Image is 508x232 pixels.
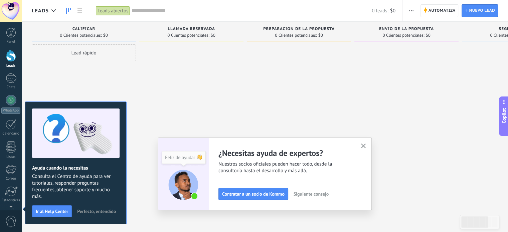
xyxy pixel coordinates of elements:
div: Leads abiertos [96,6,130,16]
span: Perfecto, entendido [77,209,116,214]
span: 0 Clientes potenciales: [275,33,317,37]
span: Copilot [501,108,507,123]
div: Preparación de la propuesta [250,27,348,32]
div: Correo [1,177,21,181]
span: Siguiente consejo [294,192,329,196]
a: Nuevo lead [462,4,498,17]
span: Nuestros socios oficiales pueden hacer todo, desde la consultoría hasta el desarrollo y más allá. [218,161,353,174]
span: $0 [318,33,323,37]
a: Lista [74,4,86,17]
span: 0 Clientes potenciales: [382,33,424,37]
h2: ¿Necesitas ayuda de expertos? [218,148,353,158]
span: 0 leads: [372,8,388,14]
button: Perfecto, entendido [74,206,119,216]
span: Preparación de la propuesta [263,27,335,31]
span: $0 [390,8,395,14]
button: Más [406,4,416,17]
div: WhatsApp [1,107,20,114]
div: Estadísticas [1,198,21,203]
div: Panel [1,40,21,44]
span: Envío de la propuesta [379,27,434,31]
button: Contratar a un socio de Kommo [218,188,288,200]
span: 0 Clientes potenciales: [167,33,209,37]
button: Siguiente consejo [291,189,332,199]
div: Calificar [35,27,133,32]
span: $0 [211,33,215,37]
span: Llamada reservada [168,27,215,31]
span: Consulta el Centro de ayuda para ver tutoriales, responder preguntas frecuentes, obtener soporte ... [32,173,120,200]
span: Nuevo lead [469,5,495,17]
div: Calendario [1,132,21,136]
a: Leads [63,4,74,17]
span: Contratar a un socio de Kommo [222,192,285,196]
span: Automatiza [429,5,456,17]
div: Listas [1,155,21,159]
div: Llamada reservada [143,27,240,32]
span: $0 [426,33,431,37]
span: Leads [32,8,49,14]
span: Ir al Help Center [36,209,68,214]
div: Chats [1,85,21,89]
div: Leads [1,64,21,68]
span: 0 Clientes potenciales: [60,33,102,37]
span: Calificar [72,27,96,31]
div: Lead rápido [32,44,136,61]
span: $0 [103,33,108,37]
h2: Ayuda cuando la necesitas [32,165,120,171]
div: Envío de la propuesta [358,27,455,32]
button: Ir al Help Center [32,205,72,217]
a: Automatiza [420,4,459,17]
